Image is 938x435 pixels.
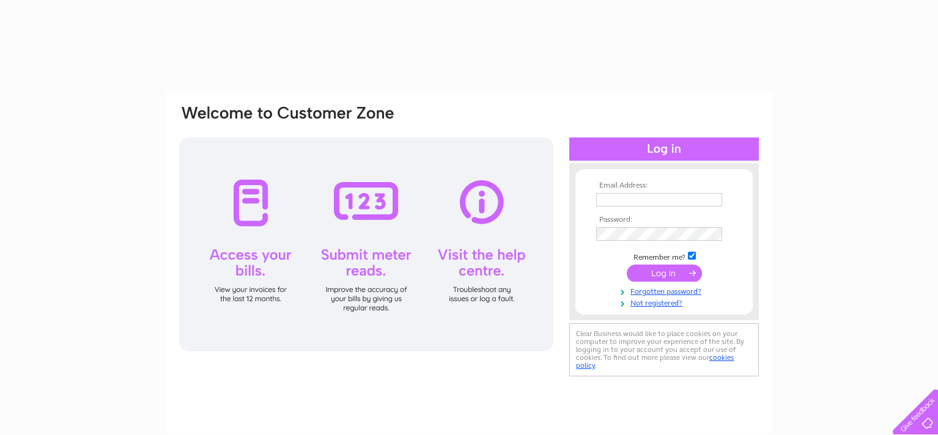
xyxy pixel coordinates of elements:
[576,353,734,370] a: cookies policy
[596,285,735,296] a: Forgotten password?
[593,250,735,262] td: Remember me?
[569,323,759,376] div: Clear Business would like to place cookies on your computer to improve your experience of the sit...
[627,265,702,282] input: Submit
[596,296,735,308] a: Not registered?
[593,216,735,224] th: Password:
[593,181,735,190] th: Email Address:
